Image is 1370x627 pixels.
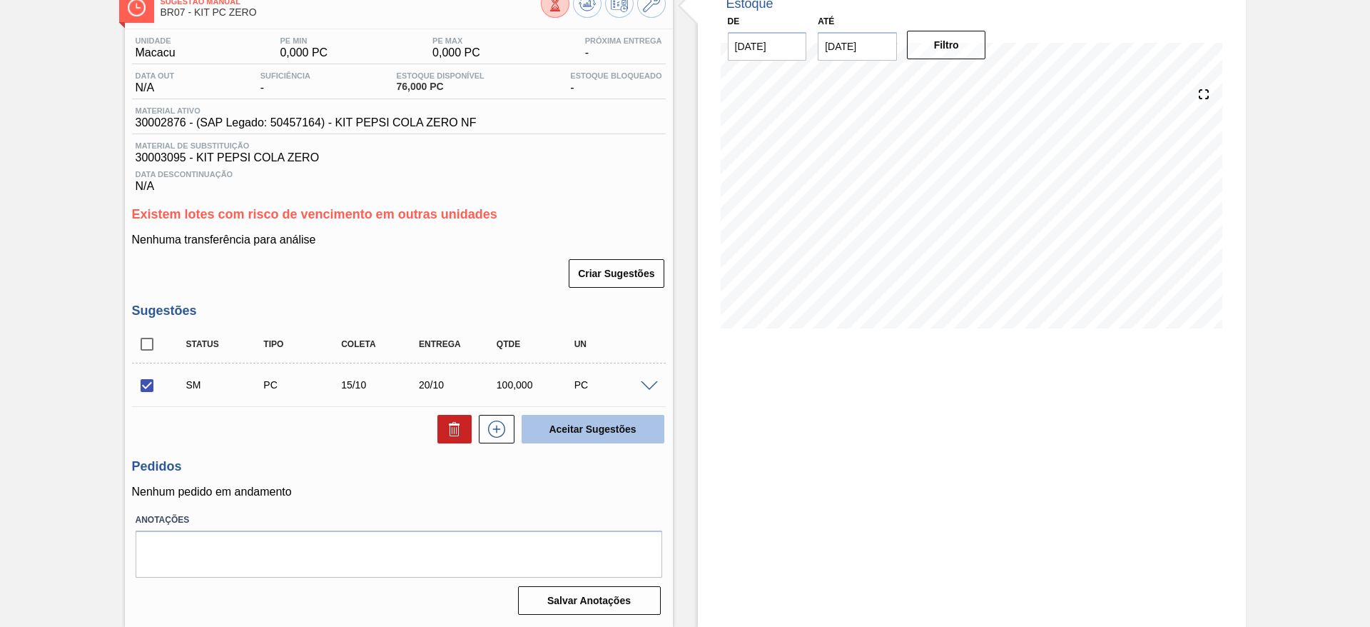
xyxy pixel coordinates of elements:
[183,339,269,349] div: Status
[397,81,484,92] span: 76,000 PC
[569,259,664,288] button: Criar Sugestões
[132,234,666,246] p: Nenhuma transferência para análise
[567,71,665,94] div: -
[338,379,424,391] div: 15/10/2025
[260,339,346,349] div: Tipo
[280,36,328,45] span: PE MIN
[136,36,176,45] span: Unidade
[260,379,346,391] div: Pedido de Compra
[136,106,477,115] span: Material ativo
[132,486,666,498] p: Nenhum pedido em andamento
[136,116,477,129] span: 30002876 - (SAP Legado: 50457164) - KIT PEPSI COLA ZERO NF
[570,258,665,289] div: Criar Sugestões
[397,71,484,80] span: Estoque Disponível
[132,71,178,94] div: N/A
[132,304,666,318] h3: Sugestões
[432,36,480,45] span: PE MAX
[136,46,176,59] span: Macacu
[415,339,502,349] div: Entrega
[582,36,666,59] div: -
[415,379,502,391] div: 20/10/2025
[260,71,310,80] span: Suficiência
[430,415,472,443] div: Excluir Sugestões
[570,71,661,80] span: Estoque Bloqueado
[132,459,666,474] h3: Pedidos
[132,164,666,193] div: N/A
[571,339,657,349] div: UN
[728,32,807,61] input: dd/mm/yyyy
[183,379,269,391] div: Sugestão Manual
[493,379,579,391] div: 100,000
[472,415,514,443] div: Nova sugestão
[518,586,661,615] button: Salvar Anotações
[338,339,424,349] div: Coleta
[161,7,541,18] span: BR07 - KIT PC ZERO
[280,46,328,59] span: 0,000 PC
[136,170,662,179] span: Data Descontinuação
[136,71,175,80] span: Data out
[514,413,666,445] div: Aceitar Sugestões
[136,151,662,164] span: 30003095 - KIT PEPSI COLA ZERO
[728,16,740,26] label: De
[818,16,834,26] label: Até
[432,46,480,59] span: 0,000 PC
[493,339,579,349] div: Qtde
[571,379,657,391] div: PC
[818,32,897,61] input: dd/mm/yyyy
[136,141,662,150] span: Material de Substituição
[907,31,986,59] button: Filtro
[257,71,314,94] div: -
[522,415,664,443] button: Aceitar Sugestões
[136,510,662,531] label: Anotações
[585,36,662,45] span: Próxima Entrega
[132,207,497,221] span: Existem lotes com risco de vencimento em outras unidades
